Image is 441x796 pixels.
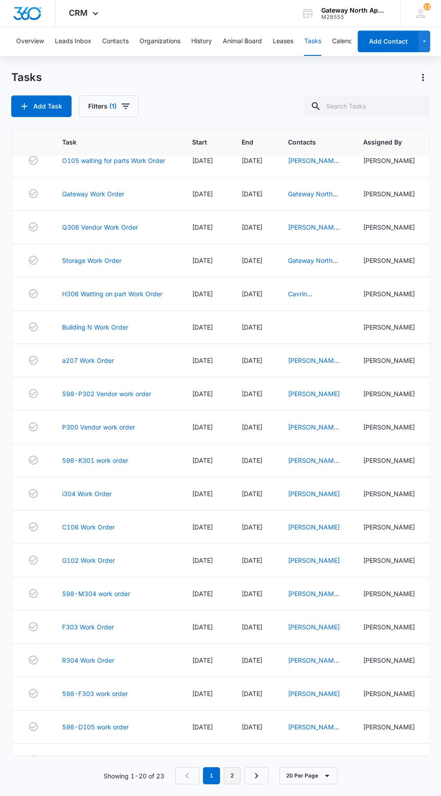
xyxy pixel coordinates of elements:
[242,457,262,464] span: [DATE]
[103,771,164,781] p: Showing 1-20 of 23
[416,70,430,85] button: Actions
[288,157,340,183] a: [PERSON_NAME] & [PERSON_NAME]
[423,3,431,10] span: 12
[363,289,415,298] div: [PERSON_NAME]
[62,256,121,265] a: Storage Work Order
[288,523,340,531] a: [PERSON_NAME]
[242,723,262,731] span: [DATE]
[62,489,112,498] a: i304 Work Order
[288,723,340,750] a: [PERSON_NAME] & [PERSON_NAME]
[16,27,44,56] button: Overview
[224,767,241,784] a: Page 2
[62,356,114,365] a: a207 Work Order
[192,656,213,664] span: [DATE]
[55,27,91,56] button: Leads Inbox
[192,523,213,531] span: [DATE]
[242,357,262,364] span: [DATE]
[288,623,340,631] a: [PERSON_NAME]
[288,137,328,147] span: Contacts
[288,656,340,683] a: [PERSON_NAME] & [PERSON_NAME]
[363,389,415,398] div: [PERSON_NAME]
[242,190,262,198] span: [DATE]
[288,590,340,616] a: [PERSON_NAME] & [PERSON_NAME]
[242,623,262,631] span: [DATE]
[223,27,262,56] button: Animal Board
[11,95,72,117] button: Add Task
[288,390,340,398] a: [PERSON_NAME]
[62,689,128,698] a: 598-F303 work order
[102,27,129,56] button: Contacts
[288,556,340,564] a: [PERSON_NAME]
[363,137,402,147] span: Assigned By
[192,357,213,364] span: [DATE]
[192,290,213,298] span: [DATE]
[288,357,340,383] a: [PERSON_NAME] & [PERSON_NAME]
[192,137,207,147] span: Start
[139,27,180,56] button: Organizations
[192,490,213,497] span: [DATE]
[363,256,415,265] div: [PERSON_NAME]
[62,389,151,398] a: 598-P302 Vendor work order
[363,689,415,698] div: [PERSON_NAME]
[242,290,262,298] span: [DATE]
[288,457,340,483] a: [PERSON_NAME] & [PERSON_NAME]
[192,623,213,631] span: [DATE]
[62,137,157,147] span: Task
[192,390,213,398] span: [DATE]
[288,490,340,497] a: [PERSON_NAME]
[321,7,387,14] div: account name
[62,589,130,598] a: 598-M304 work order
[363,589,415,598] div: [PERSON_NAME]
[242,423,262,431] span: [DATE]
[62,189,124,199] a: Gateway Work Order
[242,390,262,398] span: [DATE]
[62,456,128,465] a: 598-K301 work order
[192,457,213,464] span: [DATE]
[62,522,115,532] a: C106 Work Order
[332,27,359,56] button: Calendar
[363,322,415,332] div: [PERSON_NAME]
[11,71,42,84] h1: Tasks
[69,8,88,18] span: CRM
[62,656,114,665] a: R304 Work Order
[363,622,415,632] div: [PERSON_NAME]
[423,3,431,10] div: notifications count
[242,523,262,531] span: [DATE]
[192,323,213,331] span: [DATE]
[203,767,220,784] em: 1
[62,289,162,298] a: H306 Watting on part Work Order
[242,323,262,331] span: [DATE]
[358,31,418,52] button: Add Contact
[192,690,213,697] span: [DATE]
[62,322,128,332] a: Building N Work Order
[242,556,262,564] span: [DATE]
[192,223,213,231] span: [DATE]
[363,722,415,732] div: [PERSON_NAME]
[62,156,165,165] a: O105 waiting for parts Work Order
[192,190,213,198] span: [DATE]
[242,656,262,664] span: [DATE]
[244,767,269,784] a: Next Page
[242,257,262,264] span: [DATE]
[192,157,213,164] span: [DATE]
[79,95,139,117] button: Filters(1)
[191,27,212,56] button: History
[192,257,213,264] span: [DATE]
[242,690,262,697] span: [DATE]
[363,556,415,565] div: [PERSON_NAME]
[363,356,415,365] div: [PERSON_NAME]
[279,767,337,784] button: 20 Per Page
[321,14,387,20] div: account id
[288,223,342,240] a: [PERSON_NAME], [PERSON_NAME]
[242,137,253,147] span: End
[62,722,129,732] a: 598-D105 work order
[288,190,338,207] a: Gateway North Apartments
[192,590,213,597] span: [DATE]
[62,222,138,232] a: Q306 Vendor Work Order
[109,103,117,109] span: (1)
[62,556,115,565] a: G102 Work Order
[363,755,415,765] div: [PERSON_NAME]
[175,767,269,784] nav: Pagination
[192,423,213,431] span: [DATE]
[363,222,415,232] div: [PERSON_NAME]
